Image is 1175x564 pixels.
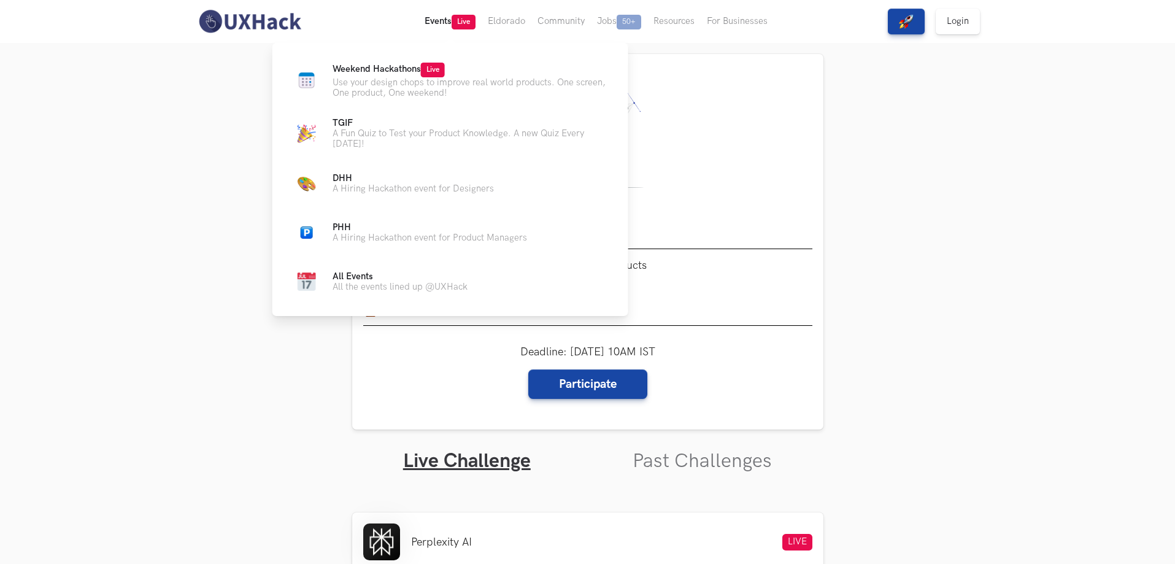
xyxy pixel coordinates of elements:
[298,125,316,143] img: Party cap
[333,118,353,128] span: TGIF
[292,118,609,149] a: Party capTGIFA Fun Quiz to Test your Product Knowledge. A new Quiz Every [DATE]!
[520,346,655,399] div: Deadline: [DATE] 10AM IST
[333,64,445,74] span: Weekend Hackathons
[333,128,609,149] p: A Fun Quiz to Test your Product Knowledge. A new Quiz Every [DATE]!
[195,9,304,34] img: UXHack-logo.png
[452,15,476,29] span: Live
[333,77,609,98] p: Use your design chops to improve real world products. One screen, One product, One weekend!
[421,63,445,77] span: Live
[292,63,609,98] a: Calendar newWeekend HackathonsLiveUse your design chops to improve real world products. One scree...
[411,536,472,549] li: Perplexity AI
[528,369,647,399] a: Participate
[298,174,316,193] img: Color Palette
[292,169,609,198] a: Color PaletteDHHA Hiring Hackathon event for Designers
[333,173,352,183] span: DHH
[782,534,812,550] span: LIVE
[617,15,641,29] span: 50+
[352,430,823,473] ul: Tabs Interface
[333,282,468,292] p: All the events lined up @UXHack
[301,226,313,239] img: Parking
[403,449,531,473] a: Live Challenge
[333,271,373,282] span: All Events
[333,222,351,233] span: PHH
[899,14,914,29] img: rocket
[333,183,494,194] p: A Hiring Hackathon event for Designers
[936,9,980,34] a: Login
[298,272,316,291] img: Calendar
[333,233,527,243] p: A Hiring Hackathon event for Product Managers
[292,218,609,247] a: ParkingPHHA Hiring Hackathon event for Product Managers
[633,449,772,473] a: Past Challenges
[292,267,609,296] a: CalendarAll EventsAll the events lined up @UXHack
[298,71,316,90] img: Calendar new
